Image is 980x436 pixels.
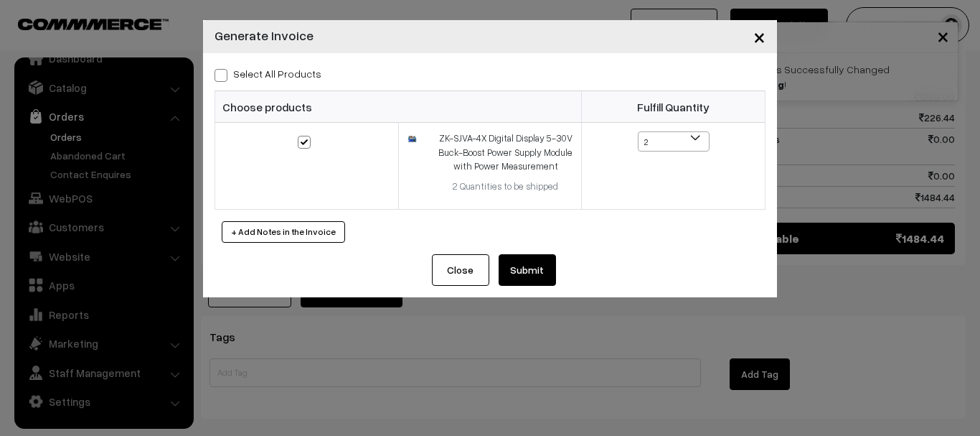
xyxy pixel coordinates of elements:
th: Choose products [215,91,582,123]
img: 16891448372454717rVjDvUL_SL1500_.jpg [407,134,417,144]
button: + Add Notes in the Invoice [222,221,345,243]
span: 2 [639,132,709,152]
span: 2 [638,131,710,152]
h4: Generate Invoice [215,26,314,45]
div: ZK-SJVA-4X Digital Display 5-30V Buck-Boost Power Supply Module with Power Measurement [438,131,573,174]
button: Close [742,14,777,59]
th: Fulfill Quantity [582,91,765,123]
span: × [753,23,765,50]
label: Select all Products [215,66,321,81]
button: Close [432,254,489,286]
button: Submit [499,254,556,286]
div: 2 Quantities to be shipped [438,180,573,194]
